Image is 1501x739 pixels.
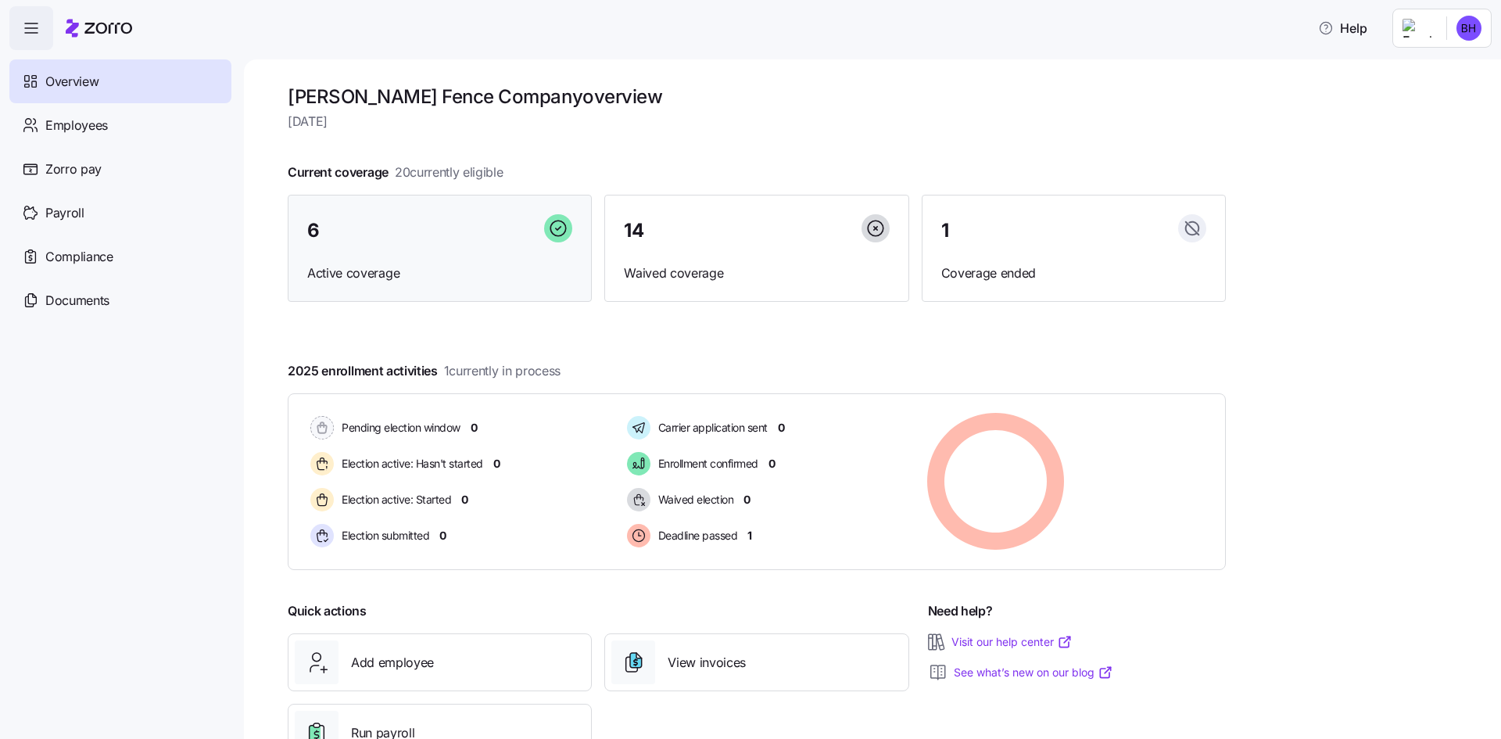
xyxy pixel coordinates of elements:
[439,528,446,543] span: 0
[654,528,738,543] span: Deadline passed
[9,235,231,278] a: Compliance
[395,163,503,182] span: 20 currently eligible
[471,420,478,436] span: 0
[493,456,500,472] span: 0
[288,601,367,621] span: Quick actions
[1318,19,1367,38] span: Help
[461,492,468,508] span: 0
[654,492,734,508] span: Waived election
[9,147,231,191] a: Zorro pay
[668,653,746,673] span: View invoices
[288,163,503,182] span: Current coverage
[951,634,1073,650] a: Visit our help center
[444,361,561,381] span: 1 currently in process
[337,456,483,472] span: Election active: Hasn't started
[654,420,768,436] span: Carrier application sent
[1402,19,1434,38] img: Employer logo
[307,221,320,240] span: 6
[337,492,451,508] span: Election active: Started
[941,221,949,240] span: 1
[288,361,561,381] span: 2025 enrollment activities
[624,264,889,283] span: Waived coverage
[9,103,231,147] a: Employees
[288,84,1226,109] h1: [PERSON_NAME] Fence Company overview
[1306,13,1380,44] button: Help
[954,665,1113,680] a: See what’s new on our blog
[45,291,109,310] span: Documents
[351,653,434,673] span: Add employee
[1456,16,1481,41] img: d44be869080355a1261c430a96e2ff44
[9,278,231,322] a: Documents
[45,247,113,267] span: Compliance
[778,420,785,436] span: 0
[654,456,758,472] span: Enrollment confirmed
[288,112,1226,131] span: [DATE]
[337,420,460,436] span: Pending election window
[45,116,108,135] span: Employees
[624,221,643,240] span: 14
[307,264,572,283] span: Active coverage
[747,528,752,543] span: 1
[928,601,993,621] span: Need help?
[768,456,776,472] span: 0
[9,191,231,235] a: Payroll
[941,264,1206,283] span: Coverage ended
[337,528,429,543] span: Election submitted
[9,59,231,103] a: Overview
[45,72,99,91] span: Overview
[743,492,750,508] span: 0
[45,203,84,223] span: Payroll
[45,160,102,179] span: Zorro pay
